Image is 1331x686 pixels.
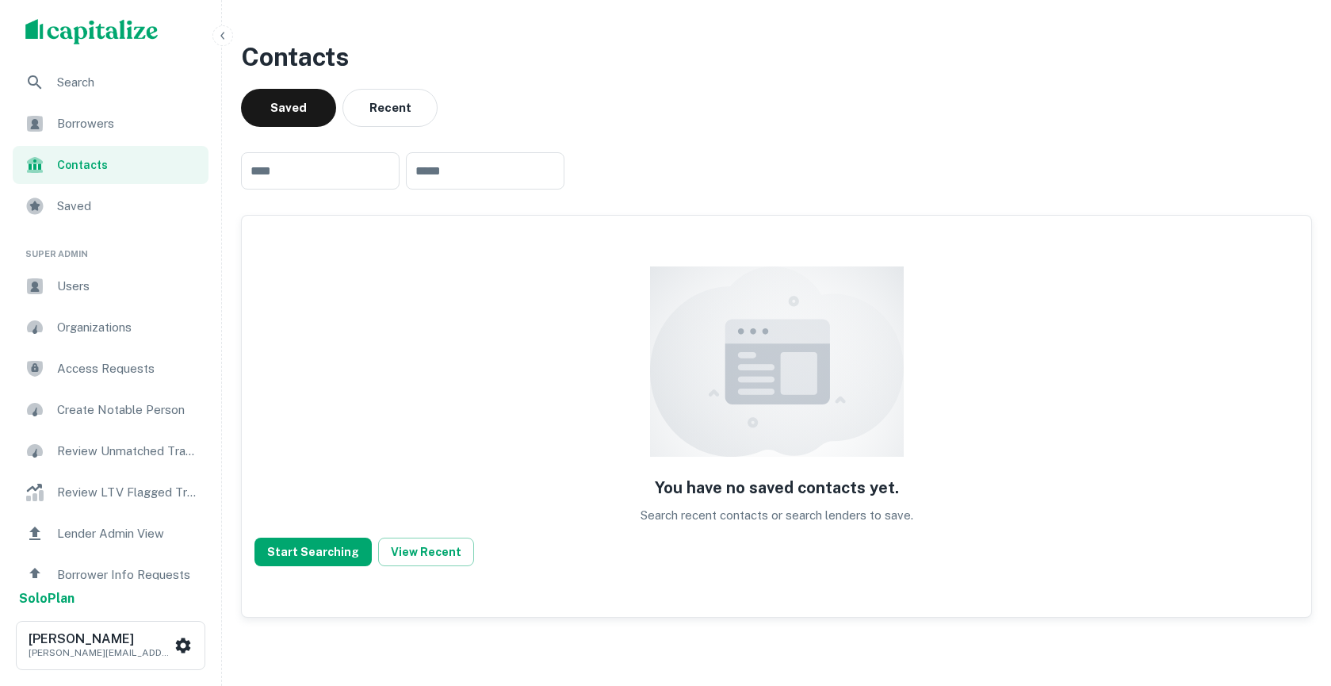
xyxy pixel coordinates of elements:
a: Users [13,267,208,305]
a: Review Unmatched Transactions [13,432,208,470]
span: Borrowers [57,114,199,133]
a: Borrowers [13,105,208,143]
span: Create Notable Person [57,400,199,420]
a: Search [13,63,208,102]
a: Borrower Info Requests [13,556,208,594]
p: [PERSON_NAME][EMAIL_ADDRESS][PERSON_NAME][DOMAIN_NAME] [29,646,171,660]
a: Lender Admin View [13,515,208,553]
img: capitalize-logo.png [25,19,159,44]
button: [PERSON_NAME][PERSON_NAME][EMAIL_ADDRESS][PERSON_NAME][DOMAIN_NAME] [16,621,205,670]
span: Borrower Info Requests [57,565,199,584]
p: Search recent contacts or search lenders to save. [641,506,913,525]
iframe: Chat Widget [1252,559,1331,635]
a: SoloPlan [19,589,75,608]
span: Lender Admin View [57,524,199,543]
a: Review LTV Flagged Transactions [13,473,208,512]
span: Users [57,277,199,296]
button: View Recent [378,538,474,566]
a: Organizations [13,309,208,347]
button: Saved [241,89,336,127]
span: Search [57,73,199,92]
a: Contacts [13,146,208,184]
span: Review Unmatched Transactions [57,442,199,461]
button: Start Searching [254,538,372,566]
span: Access Requests [57,359,199,378]
h3: Contacts [241,38,1312,76]
a: Create Notable Person [13,391,208,429]
a: Access Requests [13,350,208,388]
img: empty content [650,266,904,457]
span: Contacts [57,156,199,174]
h5: You have no saved contacts yet. [655,476,899,500]
h6: [PERSON_NAME] [29,633,171,646]
button: Recent [342,89,438,127]
strong: Solo Plan [19,591,75,606]
span: Saved [57,197,199,216]
a: Saved [13,187,208,225]
span: Organizations [57,318,199,337]
li: Super Admin [13,228,208,267]
span: Review LTV Flagged Transactions [57,483,199,502]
